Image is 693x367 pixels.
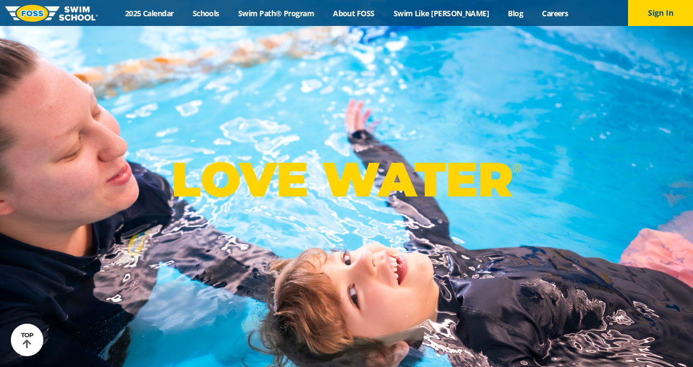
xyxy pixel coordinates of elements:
[384,8,499,18] a: Swim Like [PERSON_NAME]
[533,8,578,18] a: Careers
[5,5,98,22] img: FOSS Swim School Logo
[324,8,384,18] a: About FOSS
[115,8,183,18] a: 2025 Calendar
[171,150,521,208] p: LOVE WATER
[228,8,323,18] a: Swim Path® Program
[499,8,533,18] a: Blog
[513,161,521,175] sup: ®
[183,8,228,18] a: Schools
[21,332,34,349] div: TOP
